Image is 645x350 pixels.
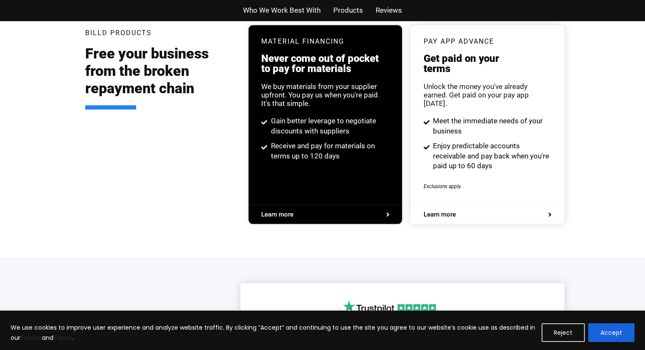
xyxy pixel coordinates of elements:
[423,53,551,74] h3: Get paid on your terms
[376,4,402,17] a: Reviews
[261,211,293,218] span: Learn more
[431,116,552,136] span: Meet the immediate needs of your business
[85,45,236,109] h2: Free your business from the broken repayment chain
[423,211,551,218] a: Learn more
[269,116,390,136] span: Gain better leverage to negotiate discounts with suppliers
[261,82,389,108] div: We buy materials from your supplier upfront. You pay us when you're paid. It's that simple.
[542,323,585,342] button: Reject
[11,322,535,343] p: We use cookies to improve user experience and analyze website traffic. By clicking “Accept” and c...
[423,38,551,45] h3: pay app advance
[85,30,152,36] h3: Billd Products
[20,333,42,342] a: Policies
[423,183,461,189] span: Exclusions apply.
[53,333,73,342] a: Terms
[269,141,390,161] span: Receive and pay for materials on terms up to 120 days
[333,4,363,17] a: Products
[261,211,389,218] a: Learn more
[261,53,389,74] h3: Never come out of pocket to pay for materials
[243,4,321,17] a: Who We Work Best With
[423,211,455,218] span: Learn more
[261,38,389,45] h3: Material Financing
[588,323,634,342] button: Accept
[423,82,551,108] div: Unlock the money you've already earned. Get paid on your pay app [DATE].
[431,141,552,171] span: Enjoy predictable accounts receivable and pay back when you're paid up to 60 days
